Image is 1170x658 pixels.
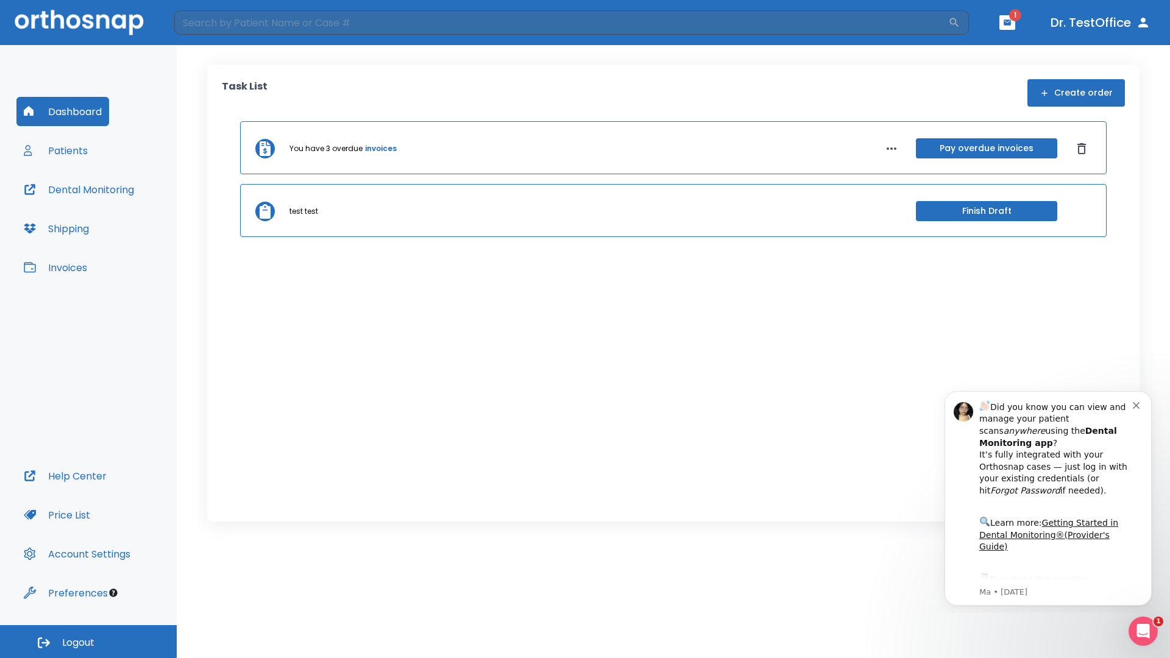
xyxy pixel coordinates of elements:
[365,143,397,154] a: invoices
[1072,139,1091,158] button: Dismiss
[62,636,94,649] span: Logout
[1046,12,1155,34] button: Dr. TestOffice
[16,97,109,126] button: Dashboard
[222,79,268,107] p: Task List
[16,253,94,282] button: Invoices
[16,500,97,529] button: Price List
[16,136,95,165] button: Patients
[916,201,1057,221] button: Finish Draft
[207,19,216,29] button: Dismiss notification
[916,138,1057,158] button: Pay overdue invoices
[53,191,207,253] div: Download the app: | ​ Let us know if you need help getting started!
[53,207,207,218] p: Message from Ma, sent 6w ago
[16,578,115,607] button: Preferences
[16,539,138,568] button: Account Settings
[16,214,96,243] button: Shipping
[1009,9,1021,21] span: 1
[1129,617,1158,646] iframe: Intercom live chat
[289,206,318,217] p: test test
[926,380,1170,613] iframe: Intercom notifications message
[1154,617,1163,626] span: 1
[16,461,114,490] button: Help Center
[1027,79,1125,107] button: Create order
[108,587,119,598] div: Tooltip anchor
[174,10,948,35] input: Search by Patient Name or Case #
[289,143,363,154] p: You have 3 overdue
[16,175,141,204] button: Dental Monitoring
[53,194,161,216] a: App Store
[15,10,144,35] img: Orthosnap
